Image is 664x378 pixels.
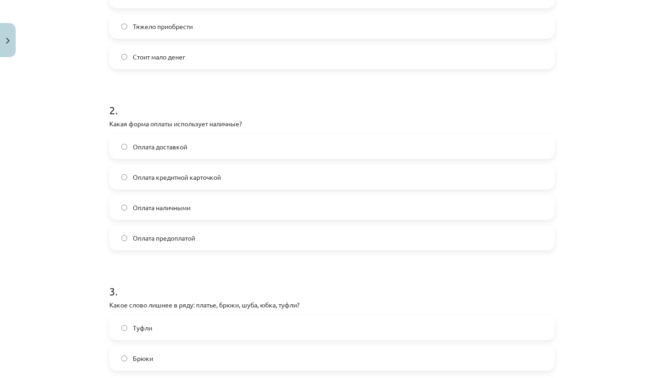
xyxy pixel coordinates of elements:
[121,174,127,180] input: Оплата кредитной карточкой
[109,300,555,310] p: Какое слово лишнее в ряду: платье, брюки, шуба, юбка, туфли?
[121,355,127,361] input: Брюки
[133,233,195,243] span: Оплата предоплатой
[133,203,190,213] span: Оплата наличными
[109,88,555,116] h1: 2 .
[121,144,127,150] input: Оплата доставкой
[121,205,127,211] input: Оплата наличными
[121,54,127,60] input: Стоит мало денег
[109,269,555,297] h1: 3 .
[121,325,127,331] input: Туфли
[133,172,221,182] span: Оплата кредитной карточкой
[133,142,187,152] span: Оплата доставкой
[133,323,152,333] span: Туфли
[121,24,127,30] input: Тяжело приобрести
[109,119,555,129] p: Какая форма оплаты использует наличные?
[6,38,10,44] img: icon-close-lesson-0947bae3869378f0d4975bcd49f059093ad1ed9edebbc8119c70593378902aed.svg
[133,52,185,62] span: Стоит мало денег
[133,354,153,363] span: Брюки
[133,22,193,31] span: Тяжело приобрести
[121,235,127,241] input: Оплата предоплатой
